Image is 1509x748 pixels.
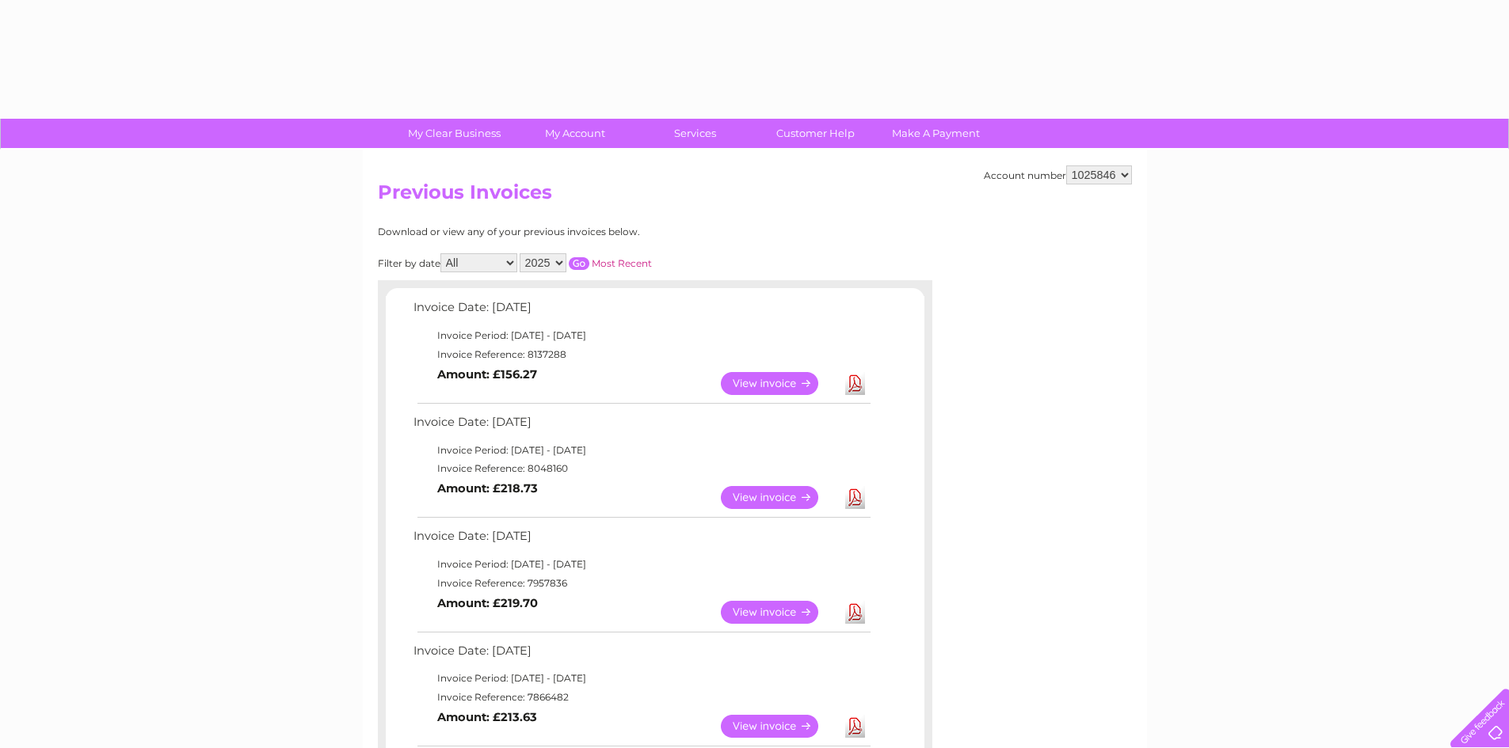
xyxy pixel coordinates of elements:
[871,119,1001,148] a: Make A Payment
[410,297,873,326] td: Invoice Date: [DATE]
[721,372,837,395] a: View
[410,555,873,574] td: Invoice Period: [DATE] - [DATE]
[410,441,873,460] td: Invoice Period: [DATE] - [DATE]
[592,257,652,269] a: Most Recent
[410,459,873,478] td: Invoice Reference: 8048160
[410,640,873,670] td: Invoice Date: [DATE]
[721,601,837,624] a: View
[437,596,538,610] b: Amount: £219.70
[750,119,881,148] a: Customer Help
[845,486,865,509] a: Download
[378,253,794,272] div: Filter by date
[410,326,873,345] td: Invoice Period: [DATE] - [DATE]
[437,710,537,724] b: Amount: £213.63
[410,688,873,707] td: Invoice Reference: 7866482
[389,119,520,148] a: My Clear Business
[721,715,837,738] a: View
[509,119,640,148] a: My Account
[845,715,865,738] a: Download
[378,226,794,237] div: Download or view any of your previous invoices below.
[630,119,760,148] a: Services
[410,412,873,441] td: Invoice Date: [DATE]
[845,601,865,624] a: Download
[721,486,837,509] a: View
[378,181,1132,211] h2: Previous Invoices
[410,574,873,593] td: Invoice Reference: 7957836
[437,367,537,382] b: Amount: £156.27
[410,669,873,688] td: Invoice Period: [DATE] - [DATE]
[984,165,1132,184] div: Account number
[410,345,873,364] td: Invoice Reference: 8137288
[845,372,865,395] a: Download
[437,481,538,496] b: Amount: £218.73
[410,526,873,555] td: Invoice Date: [DATE]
